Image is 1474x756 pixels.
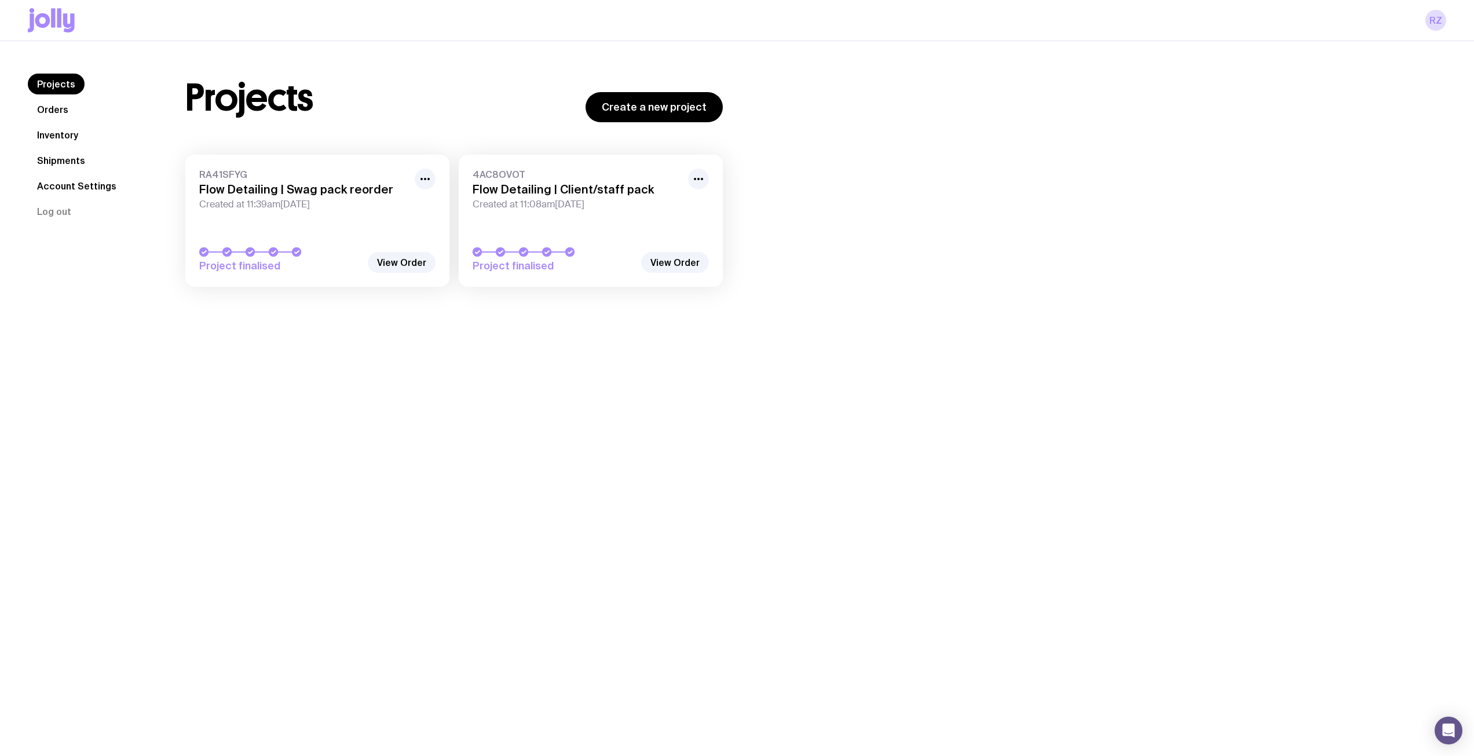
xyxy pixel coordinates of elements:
[28,125,87,145] a: Inventory
[199,182,408,196] h3: Flow Detailing | Swag pack reorder
[28,150,94,171] a: Shipments
[199,199,408,210] span: Created at 11:39am[DATE]
[1435,717,1462,744] div: Open Intercom Messenger
[459,155,723,287] a: 4AC8OVOTFlow Detailing | Client/staff packCreated at 11:08am[DATE]Project finalised
[641,252,709,273] a: View Order
[199,259,361,273] span: Project finalised
[586,92,723,122] a: Create a new project
[1425,10,1446,31] a: RZ
[473,259,635,273] span: Project finalised
[473,169,681,180] span: 4AC8OVOT
[185,155,449,287] a: RA41SFYGFlow Detailing | Swag pack reorderCreated at 11:39am[DATE]Project finalised
[368,252,436,273] a: View Order
[28,74,85,94] a: Projects
[28,176,126,196] a: Account Settings
[28,201,81,222] button: Log out
[473,199,681,210] span: Created at 11:08am[DATE]
[185,79,313,116] h1: Projects
[28,99,78,120] a: Orders
[473,182,681,196] h3: Flow Detailing | Client/staff pack
[199,169,408,180] span: RA41SFYG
